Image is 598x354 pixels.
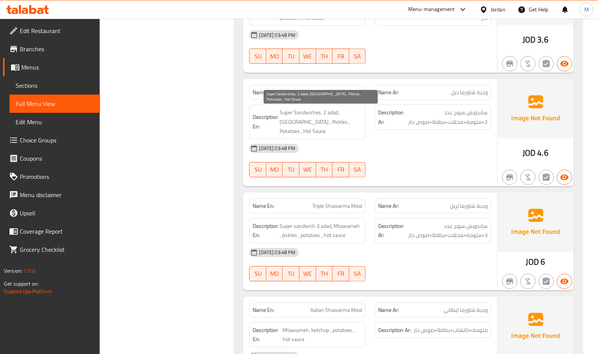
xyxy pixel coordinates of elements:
[378,306,399,314] strong: Name Ar:
[491,5,506,14] div: Jordan
[253,202,274,210] strong: Name En:
[4,286,52,296] a: Support.OpsPlatform
[3,58,100,76] a: Menus
[20,190,94,199] span: Menu disclaimer
[283,162,299,177] button: TU
[256,249,298,256] span: [DATE] 03:48 PM
[266,49,283,64] button: MO
[4,279,39,289] span: Get support on:
[286,164,296,175] span: TU
[526,254,539,269] span: JOD
[349,266,366,281] button: SA
[280,221,362,240] span: Super sandwich 3 adad, Mtawameh , pickles , potatoes , hot sauce
[312,202,362,210] span: Triple Shawarma Meal
[539,56,554,71] button: Not has choices
[502,274,517,289] button: Not branch specific item
[352,164,363,175] span: SA
[253,306,274,314] strong: Name En:
[451,88,488,96] span: وجبة شاورما دبل
[378,202,399,210] strong: Name Ar:
[253,164,263,175] span: SU
[21,63,94,72] span: Menus
[520,56,536,71] button: Purchased item
[20,245,94,254] span: Grocery Checklist
[444,306,488,314] span: وجبة شاورما ايطالي
[378,108,404,126] strong: Description Ar:
[584,5,589,14] span: M
[349,49,366,64] button: SA
[302,268,313,279] span: WE
[249,266,266,281] button: SU
[352,268,363,279] span: SA
[414,326,488,335] span: مثومة+كاتشاب+بطاطا+صوص حار
[309,88,362,96] span: Double Shawarma Meal
[253,221,278,240] strong: Description En:
[16,81,94,90] span: Sections
[3,204,100,222] a: Upsell
[316,49,333,64] button: TH
[286,51,296,62] span: TU
[408,5,455,14] div: Menu-management
[299,49,316,64] button: WE
[541,254,545,269] span: 6
[283,326,362,344] span: Mtawameh, ketchup , potatoes , hot sauce
[316,266,333,281] button: TH
[249,49,266,64] button: SU
[520,170,536,185] button: Purchased item
[253,326,281,344] strong: Description En:
[405,108,488,126] span: ساندويش سوبر عدد 2+مثومة+مخللات+بطاطا+صوص حار
[537,145,548,160] span: 4.6
[253,112,278,131] strong: Description En:
[349,162,366,177] button: SA
[280,108,362,136] span: Super Sandwiches, 2 adad, [GEOGRAPHIC_DATA] , Pickles , Potatoes , Hot Sauce
[3,222,100,240] a: Coverage Report
[520,274,536,289] button: Purchased item
[3,186,100,204] a: Menu disclaimer
[20,26,94,35] span: Edit Restaurant
[256,145,298,152] span: [DATE] 03:48 PM
[557,274,572,289] button: Available
[253,268,263,279] span: SU
[310,306,362,314] span: Italian Shawarma Meal
[253,51,263,62] span: SU
[523,145,536,160] span: JOD
[3,22,100,40] a: Edit Restaurant
[3,240,100,259] a: Grocery Checklist
[302,51,313,62] span: WE
[20,172,94,181] span: Promotions
[336,268,346,279] span: FR
[319,268,330,279] span: TH
[405,221,488,240] span: ساندويش سوبر عدد 3+مثومة+مخللات+بطاطا+صوص حار
[16,99,94,108] span: Full Menu View
[10,76,100,95] a: Sections
[3,131,100,149] a: Choice Groups
[332,49,349,64] button: FR
[3,168,100,186] a: Promotions
[539,274,554,289] button: Not has choices
[539,170,554,185] button: Not has choices
[537,32,548,47] span: 3.6
[283,266,299,281] button: TU
[332,162,349,177] button: FR
[266,162,283,177] button: MO
[299,162,316,177] button: WE
[302,164,313,175] span: WE
[20,209,94,218] span: Upsell
[269,51,280,62] span: MO
[24,266,35,276] span: 1.0.0
[378,88,399,96] strong: Name Ar:
[498,193,574,252] img: Ae5nvW7+0k+MAAAAAElFTkSuQmCC
[3,40,100,58] a: Branches
[266,266,283,281] button: MO
[286,268,296,279] span: TU
[269,268,280,279] span: MO
[20,154,94,163] span: Coupons
[299,266,316,281] button: WE
[20,44,94,54] span: Branches
[336,164,346,175] span: FR
[10,95,100,113] a: Full Menu View
[352,51,363,62] span: SA
[378,326,411,335] strong: Description Ar:
[498,79,574,138] img: Ae5nvW7+0k+MAAAAAElFTkSuQmCC
[253,88,274,96] strong: Name En:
